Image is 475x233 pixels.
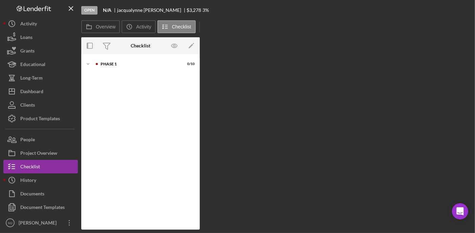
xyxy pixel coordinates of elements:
div: 3 % [202,7,209,13]
button: Document Templates [3,200,78,214]
div: Document Templates [20,200,65,216]
button: Educational [3,58,78,71]
div: Product Templates [20,112,60,127]
button: Long-Term [3,71,78,85]
button: Clients [3,98,78,112]
span: $3,278 [187,7,201,13]
button: Dashboard [3,85,78,98]
div: Activity [20,17,37,32]
div: Educational [20,58,45,73]
div: [PERSON_NAME] [17,216,61,231]
button: Activity [122,20,155,33]
button: Project Overview [3,146,78,160]
button: Activity [3,17,78,30]
div: Phase 1 [101,62,178,66]
button: Product Templates [3,112,78,125]
div: Project Overview [20,146,57,162]
text: MJ [8,221,13,225]
div: Documents [20,187,44,202]
button: Checklist [157,20,196,33]
button: MJ[PERSON_NAME] [3,216,78,230]
div: History [20,173,36,189]
button: Loans [3,30,78,44]
button: Grants [3,44,78,58]
button: People [3,133,78,146]
label: Overview [96,24,115,29]
button: Checklist [3,160,78,173]
div: jacqualynne [PERSON_NAME] [117,7,187,13]
button: History [3,173,78,187]
label: Checklist [172,24,191,29]
div: Clients [20,98,35,113]
div: 0 / 10 [182,62,195,66]
div: Grants [20,44,35,59]
div: People [20,133,35,148]
button: Documents [3,187,78,200]
label: Activity [136,24,151,29]
div: Checklist [20,160,40,175]
div: Open Intercom Messenger [452,203,468,219]
b: N/A [103,7,111,13]
div: Dashboard [20,85,43,100]
div: Open [81,6,98,15]
div: Long-Term [20,71,43,86]
div: Loans [20,30,33,46]
div: Checklist [131,43,150,48]
button: Overview [81,20,120,33]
